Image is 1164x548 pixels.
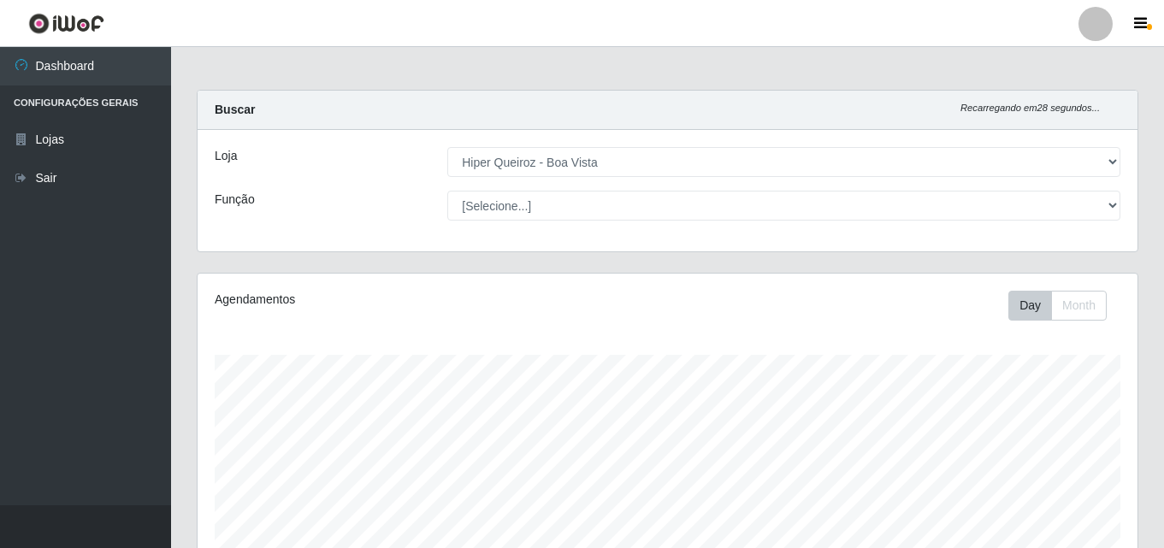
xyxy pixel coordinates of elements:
[1051,291,1107,321] button: Month
[215,291,577,309] div: Agendamentos
[28,13,104,34] img: CoreUI Logo
[1008,291,1052,321] button: Day
[1008,291,1107,321] div: First group
[960,103,1100,113] i: Recarregando em 28 segundos...
[215,191,255,209] label: Função
[1008,291,1120,321] div: Toolbar with button groups
[215,147,237,165] label: Loja
[215,103,255,116] strong: Buscar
